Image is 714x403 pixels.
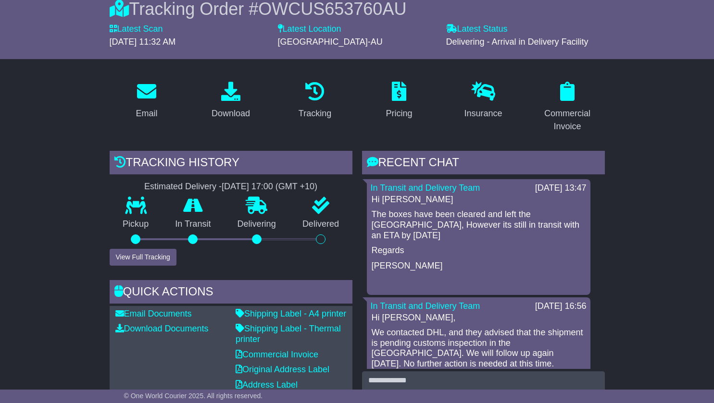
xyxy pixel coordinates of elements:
div: RECENT CHAT [362,151,605,177]
p: Delivered [289,219,352,230]
a: Insurance [458,78,508,123]
a: Original Address Label [236,365,329,374]
a: Commercial Invoice [236,350,318,359]
a: Pricing [379,78,418,123]
div: Quick Actions [110,280,352,306]
a: Download [205,78,256,123]
a: Shipping Label - A4 printer [236,309,346,318]
div: Pricing [386,107,412,120]
a: Tracking [292,78,338,123]
a: Download Documents [115,324,209,333]
a: Email Documents [115,309,192,318]
p: In Transit [162,219,224,230]
div: Tracking [299,107,331,120]
a: Email [129,78,163,123]
label: Latest Status [446,24,508,35]
p: The boxes have been cleared and left the [GEOGRAPHIC_DATA], However its still in transit with an ... [372,209,586,241]
p: [PERSON_NAME] [372,261,586,271]
div: Tracking history [110,151,352,177]
div: Download [212,107,250,120]
a: In Transit and Delivery Team [371,183,480,193]
div: [DATE] 13:47 [535,183,587,194]
p: We contacted DHL, and they advised that the shipment is pending customs inspection in the [GEOGRA... [372,328,586,369]
div: Insurance [464,107,502,120]
div: Estimated Delivery - [110,182,352,192]
p: Hi [PERSON_NAME] [372,195,586,205]
a: Commercial Invoice [530,78,605,136]
p: Hi [PERSON_NAME], [372,313,586,323]
p: Regards [372,245,586,256]
span: © One World Courier 2025. All rights reserved. [124,392,263,400]
div: [DATE] 16:56 [535,301,587,312]
div: Commercial Invoice [537,107,599,133]
div: Email [136,107,157,120]
label: Latest Location [278,24,341,35]
button: View Full Tracking [110,249,176,266]
a: Address Label [236,380,298,390]
a: In Transit and Delivery Team [371,301,480,311]
p: Delivering [224,219,289,230]
div: [DATE] 17:00 (GMT +10) [222,182,317,192]
span: Delivering - Arrival in Delivery Facility [446,37,589,47]
span: [GEOGRAPHIC_DATA]-AU [278,37,383,47]
span: [DATE] 11:32 AM [110,37,176,47]
p: Pickup [110,219,162,230]
a: Shipping Label - Thermal printer [236,324,341,344]
label: Latest Scan [110,24,163,35]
